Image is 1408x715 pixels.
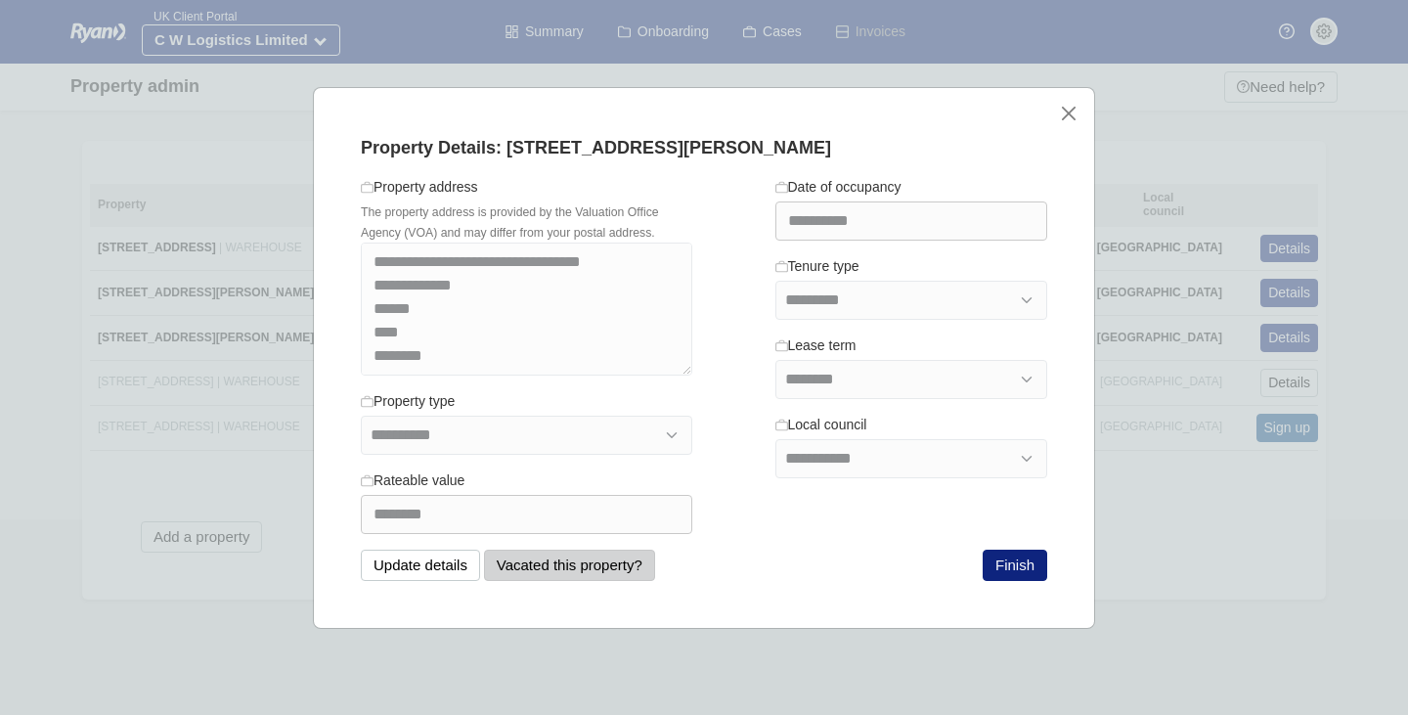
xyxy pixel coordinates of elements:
[361,205,659,240] small: The property address is provided by the Valuation Office Agency (VOA) and may differ from your po...
[983,550,1047,581] button: Finish
[775,415,867,435] label: Local council
[361,135,1047,161] div: Property Details: [STREET_ADDRESS][PERSON_NAME]
[775,177,902,198] label: Date of occupancy
[484,550,655,581] button: Vacated this property?
[775,335,857,356] label: Lease term
[775,256,859,277] label: Tenure type
[1058,104,1078,124] button: close
[361,391,455,412] label: Property type
[361,550,480,581] button: Update details
[361,177,478,198] label: Property address
[361,470,464,491] label: Rateable value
